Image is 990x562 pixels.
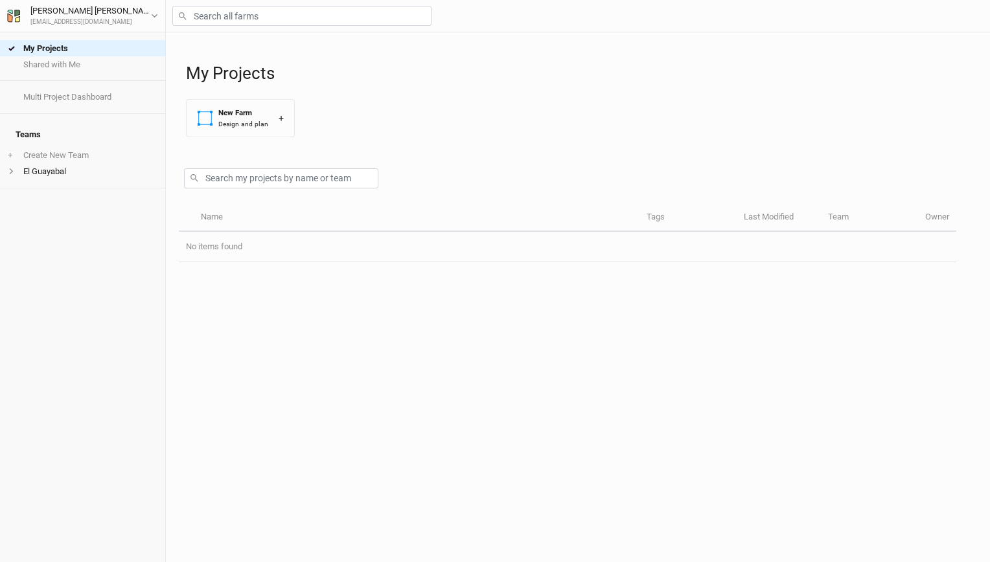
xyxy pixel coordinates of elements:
div: New Farm [218,107,268,118]
h1: My Projects [186,63,977,84]
div: + [279,111,284,125]
div: [EMAIL_ADDRESS][DOMAIN_NAME] [30,17,151,27]
h4: Teams [8,122,157,148]
div: Design and plan [218,119,268,129]
button: [PERSON_NAME] [PERSON_NAME][EMAIL_ADDRESS][DOMAIN_NAME] [6,4,159,27]
input: Search my projects by name or team [184,168,378,188]
td: No items found [179,232,956,262]
button: New FarmDesign and plan+ [186,99,295,137]
th: Team [821,204,918,232]
th: Last Modified [737,204,821,232]
th: Name [193,204,639,232]
th: Tags [639,204,737,232]
input: Search all farms [172,6,432,26]
th: Owner [918,204,956,232]
div: [PERSON_NAME] [PERSON_NAME] [30,5,151,17]
span: + [8,150,12,161]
